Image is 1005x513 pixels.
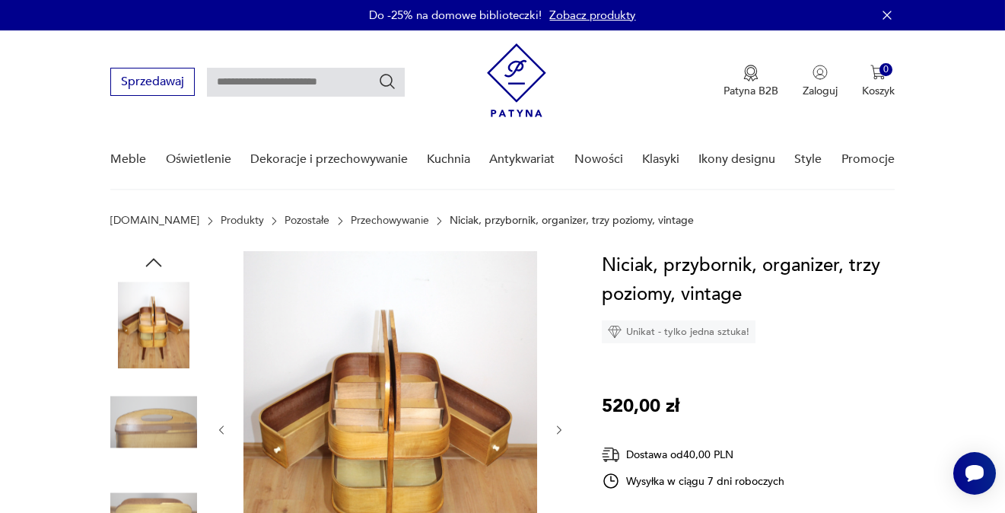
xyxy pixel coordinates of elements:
[879,63,892,76] div: 0
[870,65,886,80] img: Ikona koszyka
[110,78,195,88] a: Sprzedawaj
[489,130,555,189] a: Antykwariat
[427,130,470,189] a: Kuchnia
[608,325,622,339] img: Ikona diamentu
[698,130,775,189] a: Ikony designu
[803,84,838,98] p: Zaloguj
[724,65,778,98] a: Ikona medaluPatyna B2B
[285,215,329,227] a: Pozostałe
[487,43,546,117] img: Patyna - sklep z meblami i dekoracjami vintage
[602,392,679,421] p: 520,00 zł
[250,130,408,189] a: Dekoracje i przechowywanie
[110,379,197,466] img: Zdjęcie produktu Niciak, przybornik, organizer, trzy poziomy, vintage
[550,8,636,23] a: Zobacz produkty
[724,65,778,98] button: Patyna B2B
[724,84,778,98] p: Patyna B2B
[602,472,784,490] div: Wysyłka w ciągu 7 dni roboczych
[841,130,895,189] a: Promocje
[642,130,679,189] a: Klasyki
[803,65,838,98] button: Zaloguj
[351,215,429,227] a: Przechowywanie
[110,282,197,368] img: Zdjęcie produktu Niciak, przybornik, organizer, trzy poziomy, vintage
[221,215,264,227] a: Produkty
[743,65,759,81] img: Ikona medalu
[602,251,915,309] h1: Niciak, przybornik, organizer, trzy poziomy, vintage
[370,8,542,23] p: Do -25% na domowe biblioteczki!
[450,215,694,227] p: Niciak, przybornik, organizer, trzy poziomy, vintage
[110,215,199,227] a: [DOMAIN_NAME]
[862,84,895,98] p: Koszyk
[862,65,895,98] button: 0Koszyk
[953,452,996,495] iframe: Smartsupp widget button
[794,130,822,189] a: Style
[574,130,623,189] a: Nowości
[378,72,396,91] button: Szukaj
[166,130,231,189] a: Oświetlenie
[602,445,620,464] img: Ikona dostawy
[602,445,784,464] div: Dostawa od 40,00 PLN
[602,320,755,343] div: Unikat - tylko jedna sztuka!
[813,65,828,80] img: Ikonka użytkownika
[110,130,146,189] a: Meble
[110,68,195,96] button: Sprzedawaj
